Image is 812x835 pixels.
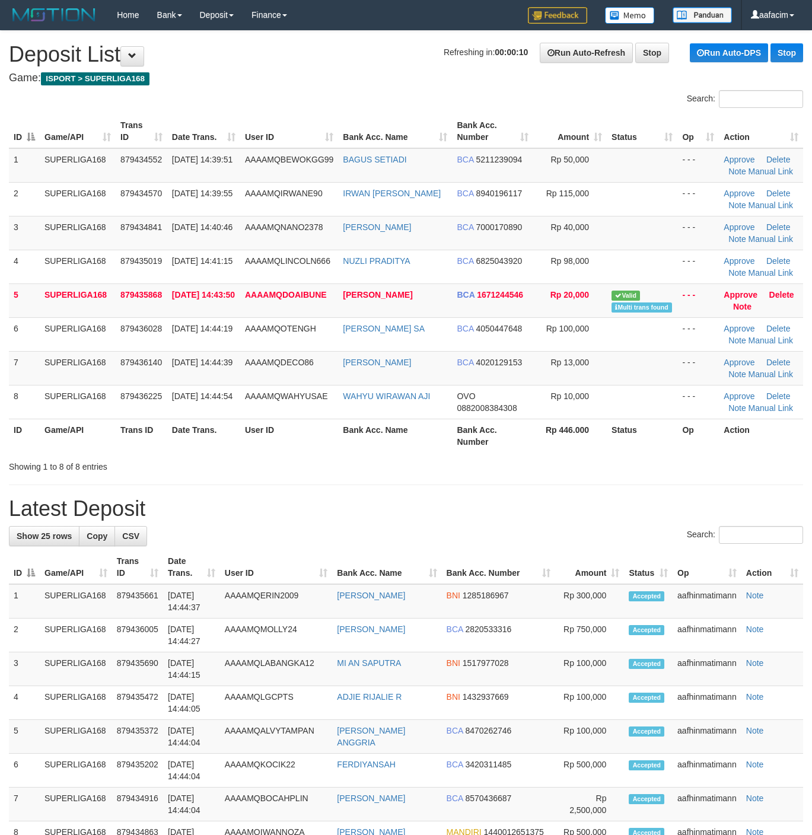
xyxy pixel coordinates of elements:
[245,222,323,232] span: AAAAMQNANO2378
[332,550,441,584] th: Bank Acc. Name: activate to sort column ascending
[555,652,624,686] td: Rp 100,000
[612,302,672,313] span: Multiple matching transaction found in bank
[746,624,764,634] a: Note
[120,222,162,232] span: 879434841
[245,155,333,164] span: AAAAMQBEWOKGG99
[724,155,754,164] a: Approve
[629,693,664,703] span: Accepted
[728,268,746,278] a: Note
[677,216,719,250] td: - - -
[9,114,40,148] th: ID: activate to sort column descending
[746,658,764,668] a: Note
[546,324,589,333] span: Rp 100,000
[533,419,607,452] th: Rp 446.000
[220,652,332,686] td: AAAAMQLABANGKA12
[9,216,40,250] td: 3
[120,391,162,401] span: 879436225
[338,419,452,452] th: Bank Acc. Name
[746,760,764,769] a: Note
[746,793,764,803] a: Note
[112,720,163,754] td: 879435372
[555,788,624,821] td: Rp 2,500,000
[9,317,40,351] td: 6
[172,358,233,367] span: [DATE] 14:44:39
[629,625,664,635] span: Accepted
[533,114,607,148] th: Amount: activate to sort column ascending
[728,234,746,244] a: Note
[477,290,523,299] span: Copy 1671244546 to clipboard
[172,256,233,266] span: [DATE] 14:41:15
[172,324,233,333] span: [DATE] 14:44:19
[607,114,677,148] th: Status: activate to sort column ascending
[163,686,220,720] td: [DATE] 14:44:05
[629,760,664,770] span: Accepted
[749,200,794,210] a: Manual Link
[540,43,633,63] a: Run Auto-Refresh
[220,754,332,788] td: AAAAMQKOCIK22
[528,7,587,24] img: Feedback.jpg
[120,324,162,333] span: 879436028
[447,591,460,600] span: BNI
[9,419,40,452] th: ID
[163,754,220,788] td: [DATE] 14:44:04
[546,189,589,198] span: Rp 115,000
[769,290,794,299] a: Delete
[40,182,116,216] td: SUPERLIGA168
[172,189,233,198] span: [DATE] 14:39:55
[172,222,233,232] span: [DATE] 14:40:46
[167,419,240,452] th: Date Trans.
[9,550,40,584] th: ID: activate to sort column descending
[719,526,803,544] input: Search:
[457,290,475,299] span: BCA
[9,250,40,283] td: 4
[9,351,40,385] td: 7
[9,283,40,317] td: 5
[550,290,589,299] span: Rp 20,000
[555,619,624,652] td: Rp 750,000
[746,591,764,600] a: Note
[9,686,40,720] td: 4
[728,167,746,176] a: Note
[112,619,163,652] td: 879436005
[40,619,112,652] td: SUPERLIGA168
[9,584,40,619] td: 1
[447,692,460,702] span: BNI
[116,419,167,452] th: Trans ID
[673,7,732,23] img: panduan.png
[766,222,790,232] a: Delete
[240,419,338,452] th: User ID
[245,189,323,198] span: AAAAMQIRWANE90
[749,403,794,413] a: Manual Link
[677,385,719,419] td: - - -
[343,256,410,266] a: NUZLI PRADITYA
[673,652,741,686] td: aafhinmatimann
[245,256,330,266] span: AAAAMQLINCOLN666
[112,754,163,788] td: 879435202
[9,720,40,754] td: 5
[447,760,463,769] span: BCA
[163,720,220,754] td: [DATE] 14:44:04
[120,290,162,299] span: 879435868
[766,391,790,401] a: Delete
[673,686,741,720] td: aafhinmatimann
[40,419,116,452] th: Game/API
[555,686,624,720] td: Rp 100,000
[9,182,40,216] td: 2
[447,624,463,634] span: BCA
[724,222,754,232] a: Approve
[457,391,475,401] span: OVO
[673,788,741,821] td: aafhinmatimann
[457,403,517,413] span: Copy 0882008384308 to clipboard
[457,256,473,266] span: BCA
[114,526,147,546] a: CSV
[343,358,411,367] a: [PERSON_NAME]
[749,234,794,244] a: Manual Link
[40,550,112,584] th: Game/API: activate to sort column ascending
[337,624,405,634] a: [PERSON_NAME]
[40,385,116,419] td: SUPERLIGA168
[766,256,790,266] a: Delete
[447,726,463,735] span: BCA
[337,591,405,600] a: [PERSON_NAME]
[465,624,511,634] span: Copy 2820533316 to clipboard
[724,324,754,333] a: Approve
